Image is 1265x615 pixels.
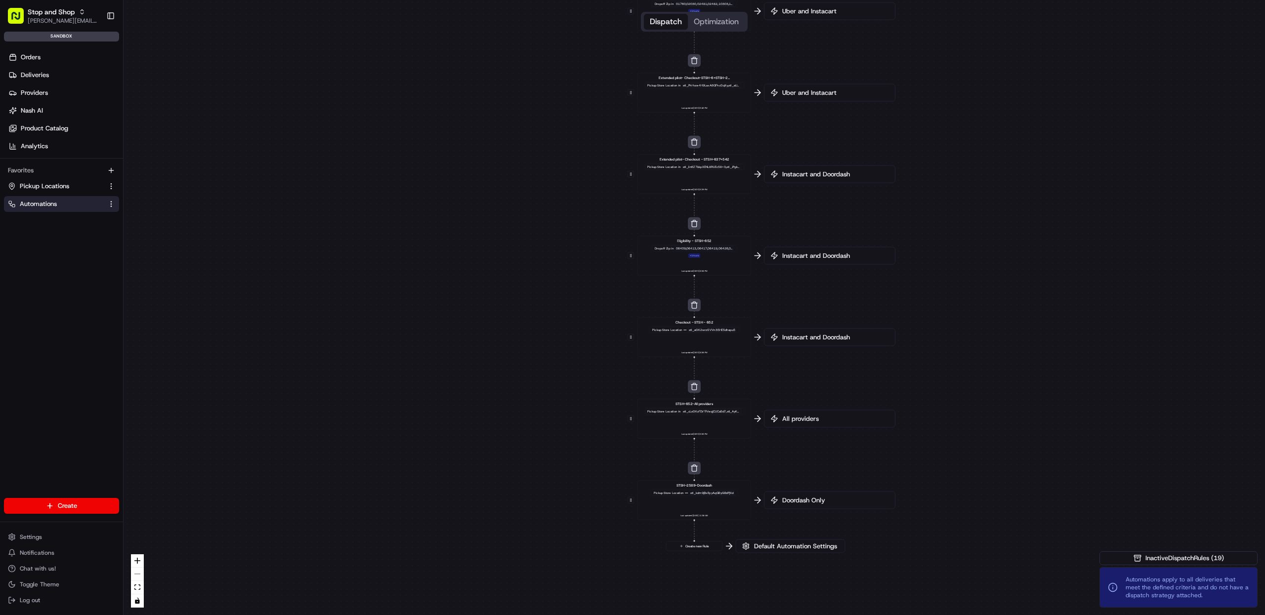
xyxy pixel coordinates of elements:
span: Stop and Shop [28,7,75,17]
span: Toggle Theme [20,580,59,588]
span: Automations [20,200,57,208]
span: Eligibility - STSH-652 [677,238,712,243]
button: Dispatch [644,14,688,30]
a: Powered byPylon [70,167,120,175]
span: Orders [21,53,41,62]
div: + 1 more [688,253,700,258]
div: stl_cLsGKzFDVTfVeqjCUCaBd7,stl_AyKbxr3eTRACCEJ4Rw6ky5 [682,409,741,413]
span: in [678,165,681,169]
button: Chat with us! [4,562,119,575]
img: 1736555255976-a54dd68f-1ca7-489b-9aae-adbdc363a1c4 [10,94,28,112]
button: Pickup Locations [4,178,119,194]
button: InactiveDispatchRules (19) [1099,551,1258,565]
span: Last updated: [DATE] 8:58 PM [681,351,708,355]
span: in [671,246,674,250]
div: + 1 more [688,9,700,13]
button: zoom in [131,554,144,568]
button: Stop and Shop[PERSON_NAME][EMAIL_ADDRESS][DOMAIN_NAME] [4,4,102,28]
span: Create [58,501,77,510]
div: stl_eGK2wrzGVVn35HE5dhepu5 [688,328,737,332]
div: 01760,02030,02481,02482,10303,10314 [675,1,734,6]
span: Product Catalog [21,124,68,133]
span: Knowledge Base [20,143,76,153]
a: Providers [4,85,123,101]
span: Instacart and Doordash [780,333,889,342]
div: 06409,06413,06417,06419,06426,06442,06443,06498 [675,246,734,250]
button: fit view [131,581,144,594]
a: Product Catalog [4,121,123,136]
button: toggle interactivity [131,594,144,608]
span: API Documentation [93,143,159,153]
button: Create [4,498,119,514]
img: Nash [10,10,30,30]
span: Deliveries [21,71,49,80]
div: sandbox [4,32,119,41]
div: 💻 [84,144,91,152]
span: == [683,328,687,332]
span: Uber and Instacart [780,7,889,16]
span: in [671,2,674,6]
span: Doordash Only [780,496,889,505]
span: Default Automation Settings [752,542,839,551]
button: [PERSON_NAME][EMAIL_ADDRESS][DOMAIN_NAME] [28,17,98,25]
a: Deliveries [4,67,123,83]
span: Pickup Store Location [654,491,684,495]
span: Instacart and Doordash [780,251,889,260]
span: Last updated: [DATE] 6:56 PM [681,432,708,436]
div: stl_PhHvze4H9LaxA6QFhcGqXy,stl_aUcDHyfLsxdxXw4goNJtUm [682,83,741,87]
div: stl_iin6Z7bkpXENL8RUEc58X3,stl_JPgkeU5CXppkwaTtonbMtS,stl_eGK2wrzGVVn35HE5dhepu5 [682,164,741,169]
span: in [678,83,681,87]
span: in [678,410,681,413]
span: Extended pilot- Checkout-STSH-6+STSH-2512 [659,75,730,80]
span: All providers [780,414,889,423]
span: Log out [20,596,40,604]
span: Automations apply to all deliveries that meet the defined criteria and do not have a dispatch str... [1126,575,1249,599]
span: STSH-652-All providers [675,401,713,406]
button: Log out [4,593,119,607]
div: We're available if you need us! [34,104,125,112]
span: == [685,491,688,495]
span: Pickup Store Location [647,165,677,169]
a: Nash AI [4,103,123,119]
span: Last updated: [DATE] 11:58 AM [680,514,708,518]
span: Checkout - STSH - 652 [675,320,713,325]
input: Clear [26,64,163,74]
a: 💻API Documentation [80,139,163,157]
button: Optimization [688,14,745,30]
span: Nash AI [21,106,43,115]
button: Default Automation Settings [736,539,845,553]
a: Analytics [4,138,123,154]
span: Last updated: [DATE] 6:46 PM [681,106,708,110]
span: Pickup Locations [20,182,69,191]
p: Welcome 👋 [10,40,180,55]
span: Pickup Store Location [647,83,677,87]
span: Chat with us! [20,565,56,573]
span: Settings [20,533,42,541]
a: 📗Knowledge Base [6,139,80,157]
button: Toggle Theme [4,577,119,591]
button: Notifications [4,546,119,560]
span: Extended pilot- Checkout - STSH-637+542 [660,157,729,162]
span: Inactive Dispatch Rules ( 19 ) [1145,554,1224,563]
span: Uber and Instacart [780,88,889,97]
div: Favorites [4,163,119,178]
a: Automations [8,200,103,208]
button: Create new Rule [666,541,722,551]
a: Pickup Locations [8,182,103,191]
span: Pickup Store Location [652,328,682,332]
a: Orders [4,49,123,65]
span: Notifications [20,549,54,557]
span: Dropoff Zip [655,246,670,250]
span: Analytics [21,142,48,151]
div: 📗 [10,144,18,152]
button: Automations [4,196,119,212]
button: Settings [4,530,119,544]
div: Start new chat [34,94,162,104]
span: Pylon [98,167,120,175]
button: Start new chat [168,97,180,109]
span: Pickup Store Location [647,410,677,413]
span: Last updated: [DATE] 8:58 PM [681,269,708,273]
span: Last updated: [DATE] 6:29 PM [681,188,708,192]
span: Instacart and Doordash [780,170,889,179]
